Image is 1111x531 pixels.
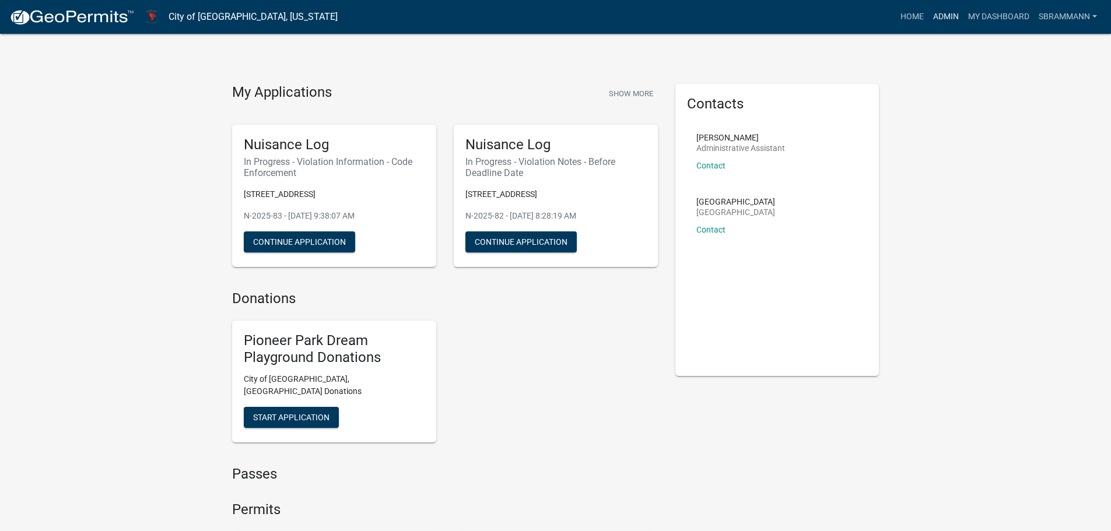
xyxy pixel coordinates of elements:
[244,407,339,428] button: Start Application
[604,84,658,103] button: Show More
[465,156,646,178] h6: In Progress - Violation Notes - Before Deadline Date
[232,501,658,518] h4: Permits
[232,290,658,307] h4: Donations
[696,198,775,206] p: [GEOGRAPHIC_DATA]
[232,466,658,483] h4: Passes
[244,332,425,366] h5: Pioneer Park Dream Playground Donations
[465,188,646,201] p: [STREET_ADDRESS]
[896,6,928,28] a: Home
[244,188,425,201] p: [STREET_ADDRESS]
[696,225,726,234] a: Contact
[244,210,425,222] p: N-2025-83 - [DATE] 9:38:07 AM
[465,136,646,153] h5: Nuisance Log
[696,133,785,142] p: [PERSON_NAME]
[465,231,577,252] button: Continue Application
[244,231,355,252] button: Continue Application
[143,9,159,24] img: City of Harlan, Iowa
[928,6,963,28] a: Admin
[244,136,425,153] h5: Nuisance Log
[253,413,330,422] span: Start Application
[169,7,338,27] a: City of [GEOGRAPHIC_DATA], [US_STATE]
[465,210,646,222] p: N-2025-82 - [DATE] 8:28:19 AM
[232,84,332,101] h4: My Applications
[696,208,775,216] p: [GEOGRAPHIC_DATA]
[963,6,1034,28] a: My Dashboard
[1034,6,1102,28] a: SBrammann
[244,156,425,178] h6: In Progress - Violation Information - Code Enforcement
[244,373,425,398] p: City of [GEOGRAPHIC_DATA], [GEOGRAPHIC_DATA] Donations
[696,161,726,170] a: Contact
[696,144,785,152] p: Administrative Assistant
[687,96,868,112] h5: Contacts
